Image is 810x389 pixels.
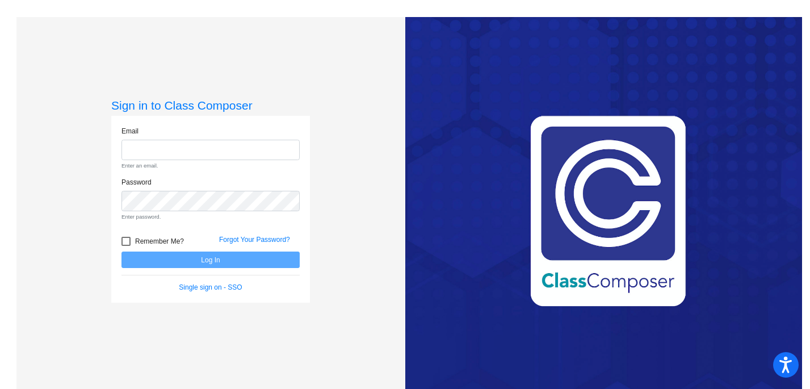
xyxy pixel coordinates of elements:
a: Single sign on - SSO [179,283,242,291]
small: Enter password. [121,213,300,221]
label: Email [121,126,139,136]
button: Log In [121,252,300,268]
a: Forgot Your Password? [219,236,290,244]
label: Password [121,177,152,187]
small: Enter an email. [121,162,300,170]
h3: Sign in to Class Composer [111,98,310,112]
span: Remember Me? [135,235,184,248]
